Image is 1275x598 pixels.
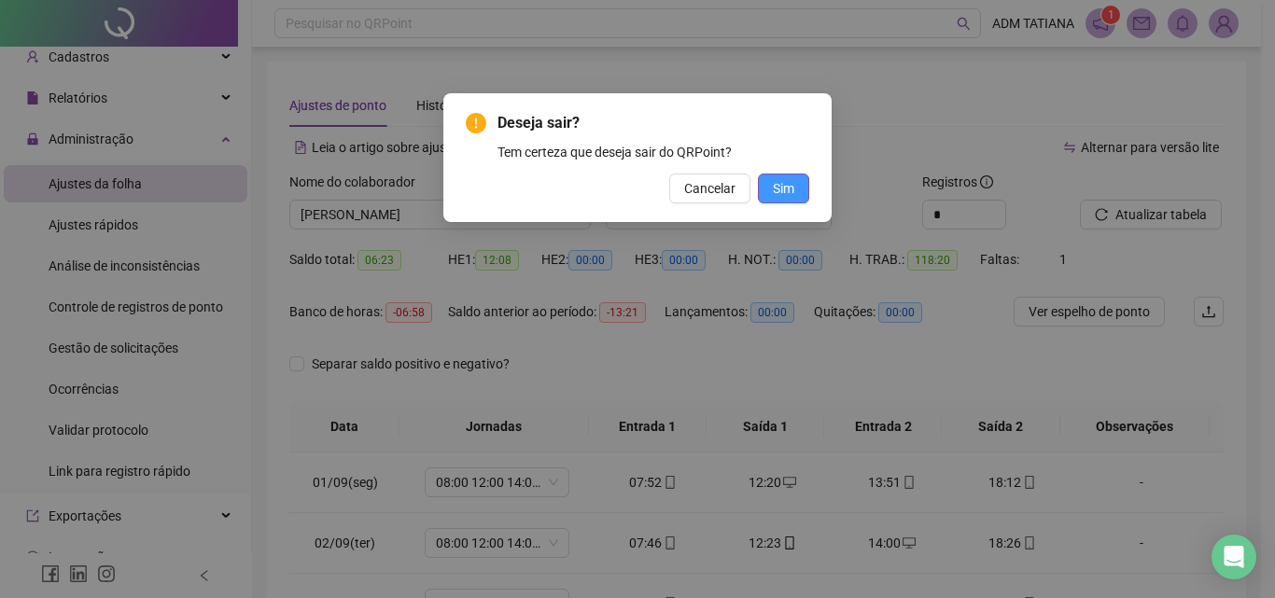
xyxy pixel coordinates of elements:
button: Sim [758,174,809,203]
span: Sim [773,178,794,199]
div: Tem certeza que deseja sair do QRPoint? [497,142,809,162]
span: exclamation-circle [466,113,486,133]
span: Cancelar [684,178,736,199]
button: Cancelar [669,174,750,203]
span: Deseja sair? [497,112,809,134]
div: Open Intercom Messenger [1212,535,1256,579]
